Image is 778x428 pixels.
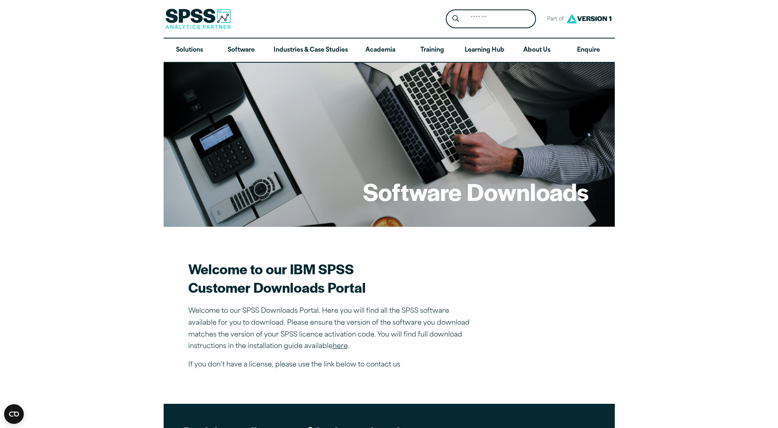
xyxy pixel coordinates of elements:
nav: Desktop version of site main menu [164,39,615,62]
a: Enquire [563,39,614,62]
p: If you don’t have a license, please use the link below to contact us [188,359,475,371]
a: Solutions [164,39,215,62]
a: Training [406,39,458,62]
form: Site Header Search Form [446,9,536,29]
a: Learning Hub [458,39,511,62]
a: Academia [354,39,406,62]
a: Industries & Case Studies [267,39,354,62]
p: Welcome to our SPSS Downloads Portal. Here you will find all the SPSS software available for you ... [188,305,475,353]
a: here [333,343,348,350]
button: Open CMP widget [4,404,24,424]
img: Version1 Logo [564,11,614,26]
a: About Us [511,39,563,62]
svg: Search magnifying glass icon [452,15,459,22]
a: Software [215,39,267,62]
h2: Welcome to our IBM SPSS Customer Downloads Portal [188,260,475,296]
h1: Software Downloads [363,175,589,207]
button: Search magnifying glass icon [448,11,463,27]
img: SPSS Analytics Partner [165,9,231,29]
span: Part of [543,14,564,25]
